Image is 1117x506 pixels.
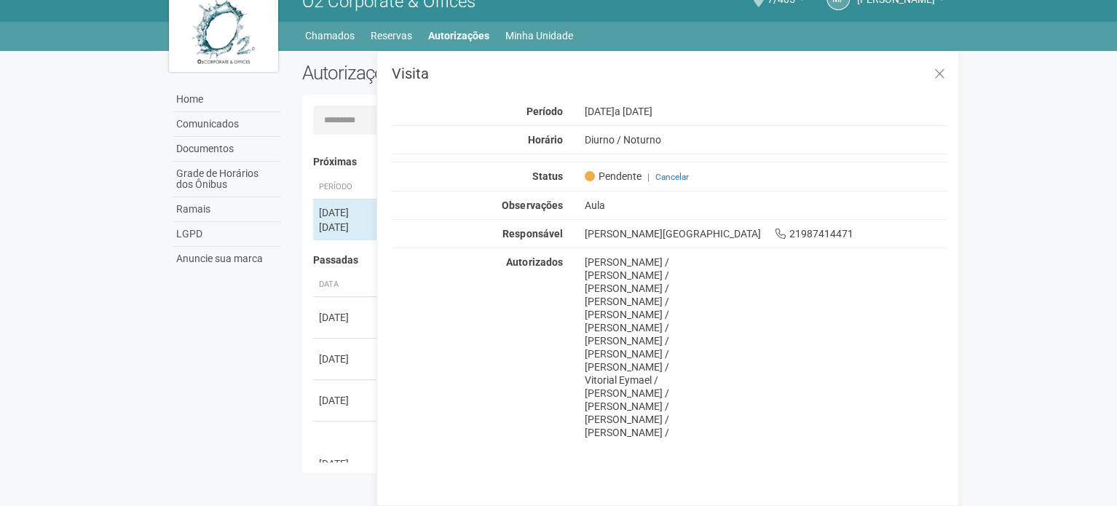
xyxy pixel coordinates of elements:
strong: Status [532,170,562,182]
h2: Autorizações [302,62,614,84]
a: Chamados [305,25,355,46]
h4: Passadas [313,255,937,266]
strong: Horário [527,134,562,146]
span: Pendente [584,170,641,183]
span: | [647,172,649,182]
div: [DATE] [319,393,373,408]
a: Ramais [173,197,280,222]
a: Home [173,87,280,112]
a: Minha Unidade [505,25,573,46]
div: Vitorial Eymael / [584,373,947,387]
a: Grade de Horários dos Ônibus [173,162,280,197]
div: [PERSON_NAME] / [584,387,947,400]
h4: Próximas [313,157,937,167]
div: [PERSON_NAME] / [584,308,947,321]
span: a [DATE] [614,106,652,117]
h3: Visita [392,66,947,81]
th: Período [313,175,379,199]
div: [DATE] [573,105,958,118]
div: [DATE] [319,456,373,471]
a: LGPD [173,222,280,247]
strong: Observações [502,199,562,211]
a: Reservas [371,25,412,46]
div: [DATE] [319,310,373,325]
div: [PERSON_NAME] / [584,282,947,295]
div: [PERSON_NAME] / [584,334,947,347]
a: Cancelar [655,172,688,182]
div: [DATE] [319,205,373,220]
div: [PERSON_NAME] / [584,360,947,373]
div: [PERSON_NAME] / [584,256,947,269]
div: [PERSON_NAME] / [584,347,947,360]
div: Diurno / Noturno [573,133,958,146]
a: Comunicados [173,112,280,137]
div: [DATE] [319,220,373,234]
a: Anuncie sua marca [173,247,280,271]
div: [PERSON_NAME] / [584,269,947,282]
div: [PERSON_NAME] / [584,321,947,334]
div: [PERSON_NAME] / [584,426,947,439]
a: Documentos [173,137,280,162]
strong: Responsável [502,228,562,240]
div: [PERSON_NAME][GEOGRAPHIC_DATA] 21987414471 [573,227,958,240]
th: Data [313,273,379,297]
div: [PERSON_NAME] / [584,295,947,308]
div: [PERSON_NAME] / [584,413,947,426]
div: [DATE] [319,352,373,366]
a: Autorizações [428,25,489,46]
strong: Autorizados [506,256,562,268]
div: [PERSON_NAME] / [584,400,947,413]
strong: Período [526,106,562,117]
div: Aula [573,199,958,212]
